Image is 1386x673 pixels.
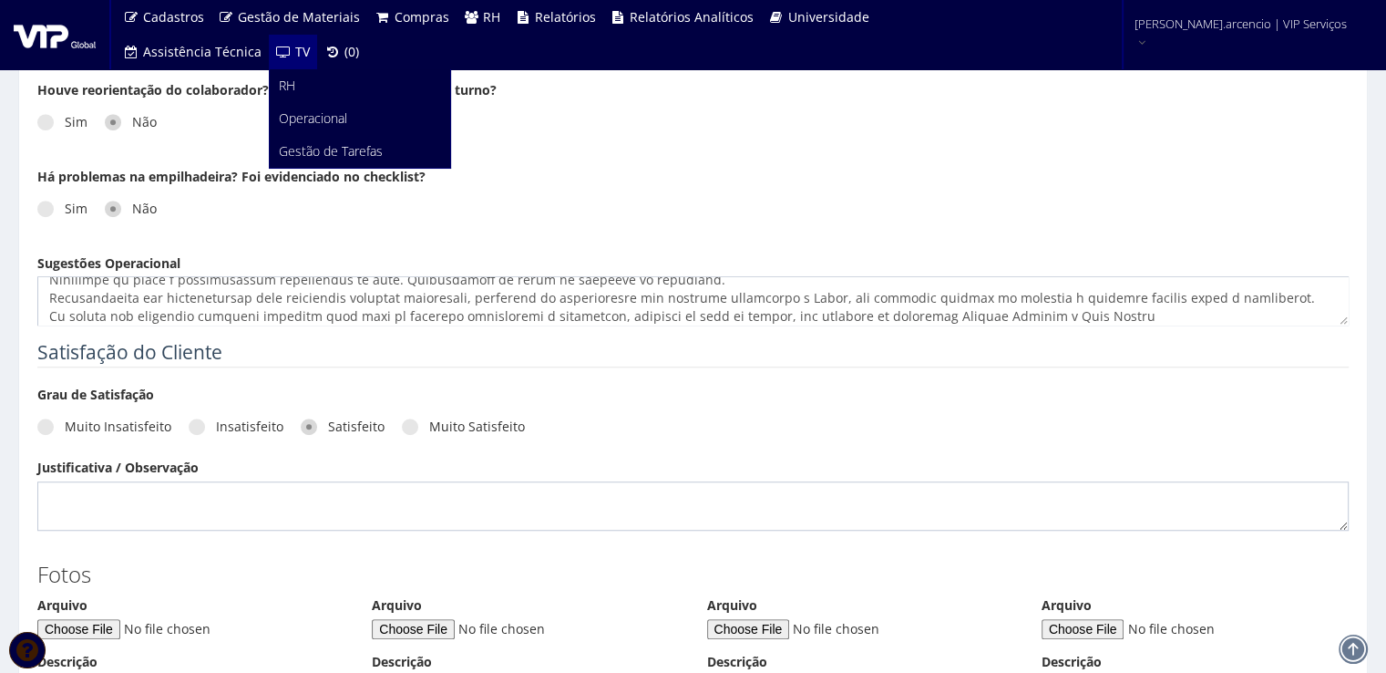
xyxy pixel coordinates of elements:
[37,168,426,186] label: Há problemas na empilhadeira? Foi evidenciado no checklist?
[37,113,87,131] label: Sim
[105,200,157,218] label: Não
[535,8,596,26] span: Relatórios
[105,113,157,131] label: Não
[372,653,432,671] label: Descrição
[279,77,295,94] span: RH
[37,81,497,99] label: Houve reorientação do colaborador? Qual o colaborador? Em que turno?
[630,8,754,26] span: Relatórios Analíticos
[37,200,87,218] label: Sim
[402,418,525,436] label: Muito Satisfeito
[1042,653,1102,671] label: Descrição
[189,418,283,436] label: Insatisfeito
[270,135,450,168] a: Gestão de Tarefas
[279,109,347,127] span: Operacional
[372,596,422,615] label: Arquivo
[37,254,180,273] label: Sugestões Operacional
[37,459,199,477] label: Justificativa / Observação
[279,142,383,160] span: Gestão de Tarefas
[37,386,154,404] label: Grau de Satisfação
[395,8,449,26] span: Compras
[37,563,1349,586] h3: Fotos
[301,418,385,436] label: Satisfeito
[344,43,359,60] span: (0)
[14,21,96,48] img: logo
[707,653,767,671] label: Descrição
[116,35,269,69] a: Assistência Técnica
[295,43,310,60] span: TV
[317,35,366,69] a: (0)
[37,653,98,671] label: Descrição
[707,596,757,615] label: Arquivo
[37,596,87,615] label: Arquivo
[37,339,1349,368] legend: Satisfação do Cliente
[143,8,204,26] span: Cadastros
[143,43,262,60] span: Assistência Técnica
[1134,15,1347,33] span: [PERSON_NAME].arcencio | VIP Serviços
[270,102,450,135] a: Operacional
[238,8,360,26] span: Gestão de Materiais
[1042,596,1092,615] label: Arquivo
[270,69,450,102] a: RH
[483,8,500,26] span: RH
[37,418,171,436] label: Muito Insatisfeito
[788,8,869,26] span: Universidade
[269,35,318,69] a: TV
